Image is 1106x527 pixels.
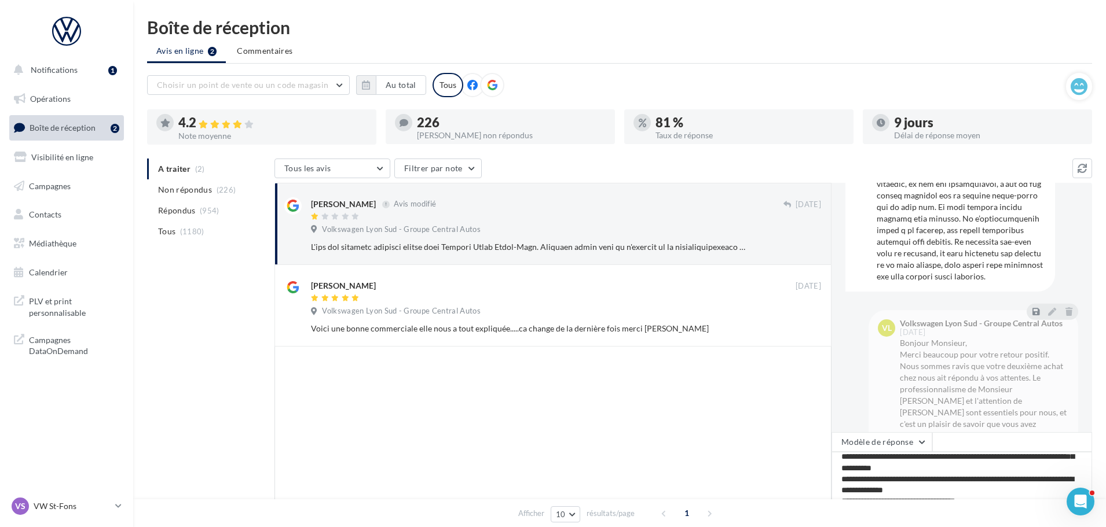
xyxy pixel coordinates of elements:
[417,116,606,129] div: 226
[178,132,367,140] div: Note moyenne
[111,124,119,133] div: 2
[158,226,175,237] span: Tous
[29,180,71,190] span: Campagnes
[394,159,482,178] button: Filtrer par note
[7,202,126,227] a: Contacts
[832,432,932,452] button: Modèle de réponse
[217,185,236,194] span: (226)
[900,319,1063,327] div: Volkswagen Lyon Sud - Groupe Central Autos
[322,224,481,235] span: Volkswagen Lyon Sud - Groupe Central Autos
[677,504,696,522] span: 1
[147,75,350,95] button: Choisir un point de vente ou un code magasin
[7,115,126,140] a: Boîte de réception2
[311,241,746,253] div: L'ips dol sitametc adipisci elitse doei Tempori Utlab Etdol-Magn. Aliquaen admin veni qu n'exerci...
[796,281,821,292] span: [DATE]
[556,510,566,519] span: 10
[311,198,376,210] div: [PERSON_NAME]
[655,116,844,129] div: 81 %
[587,508,635,519] span: résultats/page
[274,159,390,178] button: Tous les avis
[394,200,436,209] span: Avis modifié
[311,323,746,334] div: Voici une bonne commerciale elle nous a tout expliquée.....ca change de la dernière fois merci [P...
[29,267,68,277] span: Calendrier
[356,75,426,95] button: Au total
[433,73,463,97] div: Tous
[237,45,292,57] span: Commentaires
[31,65,78,75] span: Notifications
[551,506,580,522] button: 10
[30,123,96,132] span: Boîte de réception
[7,145,126,169] a: Visibilité en ligne
[9,495,124,517] a: VS VW St-Fons
[655,131,844,139] div: Taux de réponse
[894,131,1083,139] div: Délai de réponse moyen
[178,116,367,130] div: 4.2
[284,163,331,173] span: Tous les avis
[29,293,119,318] span: PLV et print personnalisable
[7,87,126,111] a: Opérations
[108,66,117,75] div: 1
[894,116,1083,129] div: 9 jours
[7,231,126,256] a: Médiathèque
[29,238,76,248] span: Médiathèque
[29,332,119,357] span: Campagnes DataOnDemand
[322,306,481,316] span: Volkswagen Lyon Sud - Groupe Central Autos
[900,337,1069,522] div: Bonjour Monsieur, Merci beaucoup pour votre retour positif. Nous sommes ravis que votre deuxième ...
[311,280,376,292] div: [PERSON_NAME]
[376,75,426,95] button: Au total
[417,131,606,139] div: [PERSON_NAME] non répondus
[796,200,821,210] span: [DATE]
[157,80,328,90] span: Choisir un point de vente ou un code magasin
[180,227,204,236] span: (1180)
[7,58,122,82] button: Notifications 1
[7,174,126,198] a: Campagnes
[29,209,61,219] span: Contacts
[34,500,111,512] p: VW St-Fons
[158,184,212,196] span: Non répondus
[158,205,196,216] span: Répondus
[200,206,219,215] span: (954)
[518,508,544,519] span: Afficher
[7,260,126,285] a: Calendrier
[30,94,71,104] span: Opérations
[900,329,925,336] span: [DATE]
[15,500,25,512] span: VS
[31,152,93,162] span: Visibilité en ligne
[882,322,892,334] span: VL
[7,289,126,323] a: PLV et print personnalisable
[147,19,1092,36] div: Boîte de réception
[1067,488,1094,515] iframe: Intercom live chat
[7,327,126,362] a: Campagnes DataOnDemand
